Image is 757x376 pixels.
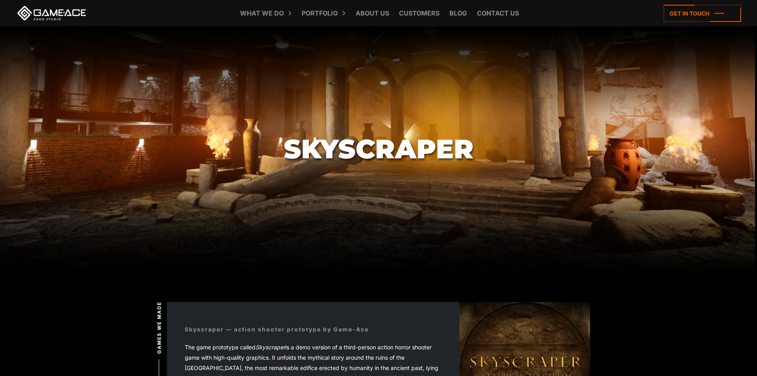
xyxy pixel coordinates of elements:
[185,325,369,333] div: Skyscraper — action shooter prototype by Game-Ace
[664,5,741,22] a: Get in touch
[256,344,285,351] em: Skyscraper
[284,134,474,164] h1: Skyscraper
[156,301,163,353] span: Games we made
